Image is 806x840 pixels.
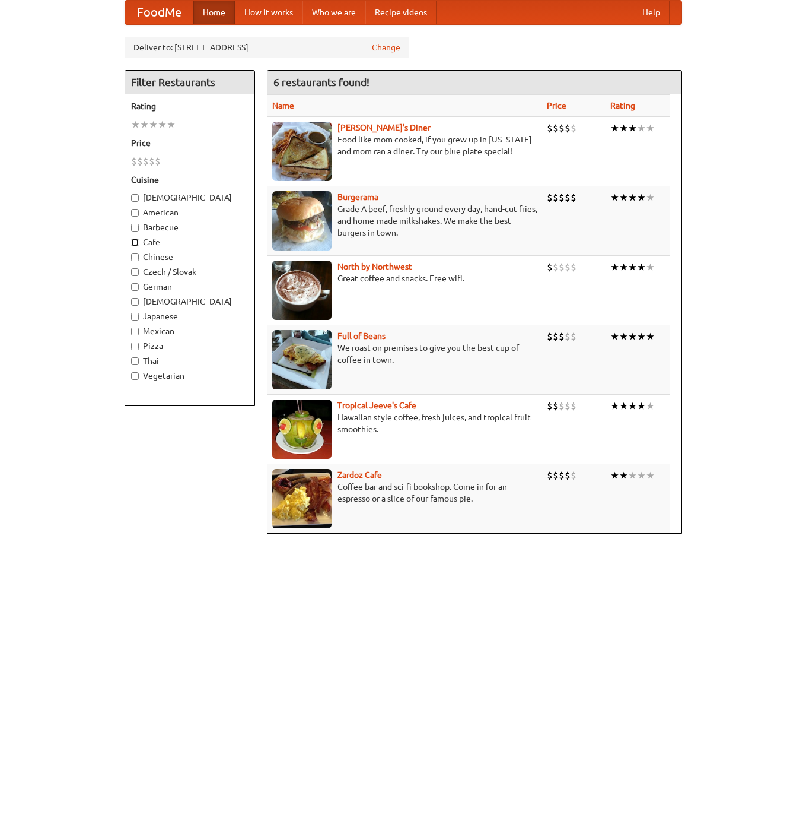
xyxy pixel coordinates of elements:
[547,122,553,135] li: $
[131,253,139,261] input: Chinese
[131,251,249,263] label: Chinese
[131,100,249,112] h5: Rating
[131,357,139,365] input: Thai
[272,272,537,284] p: Great coffee and snacks. Free wifi.
[337,470,382,480] a: Zardoz Cafe
[337,262,412,271] a: North by Northwest
[131,298,139,306] input: [DEMOGRAPHIC_DATA]
[140,118,149,131] li: ★
[646,330,655,343] li: ★
[155,155,161,168] li: $
[619,330,628,343] li: ★
[125,71,254,94] h4: Filter Restaurants
[272,411,537,435] p: Hawaiian style coffee, fresh juices, and tropical fruit smoothies.
[131,266,249,278] label: Czech / Slovak
[272,134,537,157] p: Food like mom cooked, if you grew up in [US_STATE] and mom ran a diner. Try our blue plate special!
[553,261,559,274] li: $
[610,191,619,204] li: ★
[131,194,139,202] input: [DEMOGRAPHIC_DATA]
[628,400,637,413] li: ★
[547,400,553,413] li: $
[131,192,249,204] label: [DEMOGRAPHIC_DATA]
[337,331,386,341] a: Full of Beans
[633,1,670,24] a: Help
[628,261,637,274] li: ★
[553,122,559,135] li: $
[559,122,565,135] li: $
[610,469,619,482] li: ★
[553,469,559,482] li: $
[646,400,655,413] li: ★
[646,261,655,274] li: ★
[646,469,655,482] li: ★
[646,122,655,135] li: ★
[610,330,619,343] li: ★
[571,330,576,343] li: $
[619,261,628,274] li: ★
[131,236,249,248] label: Cafe
[131,313,139,321] input: Japanese
[131,209,139,217] input: American
[272,330,332,389] img: beans.jpg
[565,469,571,482] li: $
[149,155,155,168] li: $
[131,155,137,168] li: $
[547,101,566,110] a: Price
[272,400,332,459] img: jeeves.jpg
[547,191,553,204] li: $
[131,268,139,276] input: Czech / Slovak
[628,469,637,482] li: ★
[131,372,139,380] input: Vegetarian
[628,122,637,135] li: ★
[143,155,149,168] li: $
[553,191,559,204] li: $
[131,310,249,322] label: Japanese
[337,192,378,202] b: Burgerama
[565,330,571,343] li: $
[559,330,565,343] li: $
[628,191,637,204] li: ★
[619,469,628,482] li: ★
[571,400,576,413] li: $
[610,400,619,413] li: ★
[131,340,249,352] label: Pizza
[131,283,139,291] input: German
[235,1,302,24] a: How it works
[272,261,332,320] img: north.jpg
[565,261,571,274] li: $
[559,400,565,413] li: $
[559,191,565,204] li: $
[272,122,332,181] img: sallys.jpg
[547,261,553,274] li: $
[337,401,416,410] a: Tropical Jeeve's Cafe
[571,469,576,482] li: $
[637,330,646,343] li: ★
[131,221,249,233] label: Barbecue
[137,155,143,168] li: $
[131,207,249,218] label: American
[131,174,249,186] h5: Cuisine
[302,1,365,24] a: Who we are
[372,42,400,53] a: Change
[131,296,249,308] label: [DEMOGRAPHIC_DATA]
[646,191,655,204] li: ★
[125,37,409,58] div: Deliver to: [STREET_ADDRESS]
[131,239,139,246] input: Cafe
[131,370,249,382] label: Vegetarian
[131,281,249,293] label: German
[547,469,553,482] li: $
[131,325,249,337] label: Mexican
[131,343,139,350] input: Pizza
[565,400,571,413] li: $
[337,123,431,132] a: [PERSON_NAME]'s Diner
[131,224,139,232] input: Barbecue
[272,342,537,366] p: We roast on premises to give you the best cup of coffee in town.
[637,469,646,482] li: ★
[610,261,619,274] li: ★
[559,469,565,482] li: $
[571,261,576,274] li: $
